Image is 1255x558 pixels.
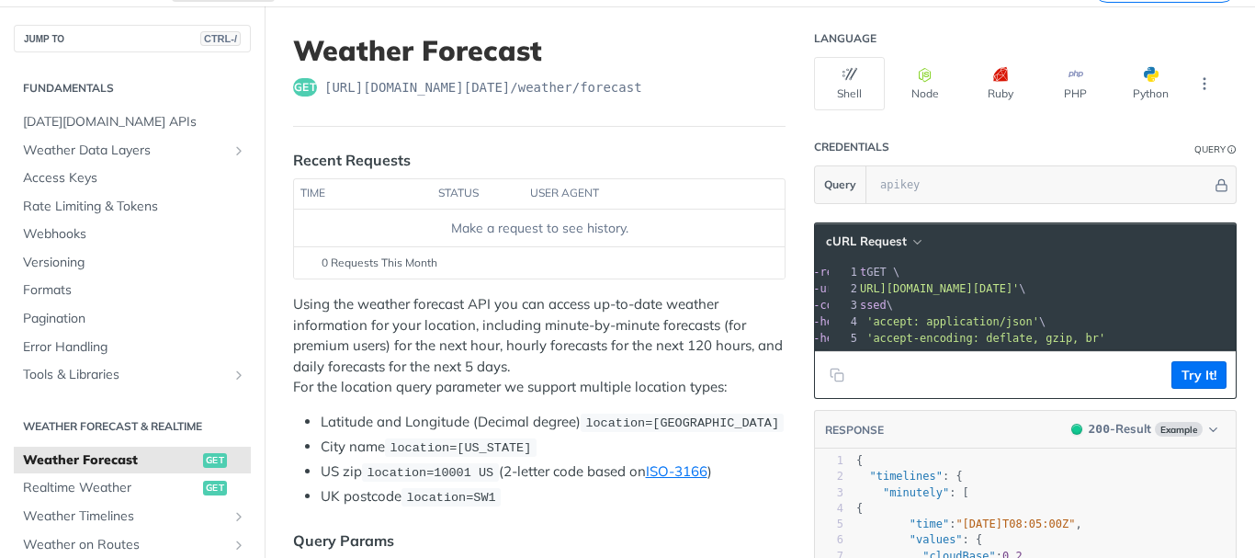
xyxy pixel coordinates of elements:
span: CTRL-/ [200,31,241,46]
span: get [293,78,317,97]
span: get [203,453,227,468]
button: Try It! [1171,361,1227,389]
div: 5 [815,517,843,532]
a: ISO-3166 [646,462,707,480]
div: Language [814,31,876,46]
button: Shell [814,57,885,110]
span: Example [1155,422,1203,437]
span: { [856,502,863,515]
input: apikey [871,166,1212,203]
a: Versioning [14,249,251,277]
button: More Languages [1191,70,1218,97]
span: "minutely" [883,486,949,499]
div: 6 [815,532,843,548]
a: Realtime Weatherget [14,474,251,502]
span: 'accept-encoding: deflate, gzip, br' [866,332,1105,345]
div: Credentials [814,140,889,154]
span: 200 [1071,424,1082,435]
a: Pagination [14,305,251,333]
li: City name [321,437,786,458]
button: Show subpages for Weather Data Layers [232,143,246,158]
a: Rate Limiting & Tokens [14,193,251,221]
span: \ [774,282,1026,295]
span: Weather Forecast [23,451,198,470]
li: UK postcode [321,486,786,507]
span: get [203,481,227,495]
a: Weather Forecastget [14,447,251,474]
div: 3 [829,297,860,313]
button: Ruby [965,57,1035,110]
span: Weather Timelines [23,507,227,526]
a: Weather TimelinesShow subpages for Weather Timelines [14,503,251,530]
span: \ [774,315,1046,328]
button: Show subpages for Weather on Routes [232,538,246,552]
span: Realtime Weather [23,479,198,497]
li: US zip (2-letter code based on ) [321,461,786,483]
span: Formats [23,281,246,300]
span: Query [824,177,856,193]
button: Hide [1212,176,1231,194]
div: Query [1194,142,1226,156]
div: 5 [829,330,860,347]
a: Tools & LibrariesShow subpages for Tools & Libraries [14,361,251,389]
div: 2 [829,280,860,297]
span: "[DATE]T08:05:00Z" [955,518,1075,530]
a: Formats [14,277,251,304]
span: '[URL][DOMAIN_NAME][DATE]' [846,282,1019,295]
th: time [294,179,432,209]
div: - Result [1089,420,1151,438]
div: Recent Requests [293,149,411,171]
button: Show subpages for Weather Timelines [232,509,246,524]
span: "timelines" [869,470,942,483]
div: Make a request to see history. [301,219,777,238]
span: 0 Requests This Month [322,255,437,271]
span: Rate Limiting & Tokens [23,198,246,216]
span: location=[US_STATE] [390,441,531,455]
button: 200200-ResultExample [1062,420,1227,438]
button: Copy to clipboard [824,361,850,389]
span: Error Handling [23,338,246,357]
span: : [ [856,486,969,499]
div: Query Params [293,530,394,552]
span: --url [807,282,840,295]
button: Query [815,166,866,203]
div: QueryInformation [1194,142,1237,156]
button: Python [1115,57,1186,110]
button: RESPONSE [824,421,885,439]
span: Access Keys [23,169,246,188]
button: cURL Request [820,233,927,251]
li: Latitude and Longitude (Decimal degree) [321,412,786,433]
a: Error Handling [14,334,251,361]
button: JUMP TOCTRL-/ [14,25,251,52]
span: [DATE][DOMAIN_NAME] APIs [23,113,246,131]
a: [DATE][DOMAIN_NAME] APIs [14,108,251,136]
a: Weather Data LayersShow subpages for Weather Data Layers [14,137,251,165]
div: 4 [815,501,843,517]
th: status [432,179,524,209]
a: Access Keys [14,165,251,192]
span: https://api.tomorrow.io/v4/weather/forecast [324,78,642,97]
span: : , [856,518,1082,530]
span: "values" [910,533,963,546]
button: Node [889,57,960,110]
div: 2 [815,469,843,484]
div: 4 [829,313,860,330]
button: Show subpages for Tools & Libraries [232,368,246,382]
div: 3 [815,485,843,501]
svg: More ellipsis [1196,75,1213,92]
p: Using the weather forecast API you can access up-to-date weather information for your location, i... [293,294,786,398]
span: location=SW1 [406,491,495,505]
h2: Fundamentals [14,80,251,97]
span: Pagination [23,310,246,328]
a: Webhooks [14,221,251,248]
span: location=[GEOGRAPHIC_DATA] [585,416,779,430]
span: 200 [1089,422,1110,436]
span: Versioning [23,254,246,272]
div: 1 [815,453,843,469]
th: user agent [524,179,748,209]
span: 'accept: application/json' [866,315,1039,328]
span: : { [856,533,982,546]
span: { [856,454,863,467]
i: Information [1227,145,1237,154]
span: Weather Data Layers [23,142,227,160]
